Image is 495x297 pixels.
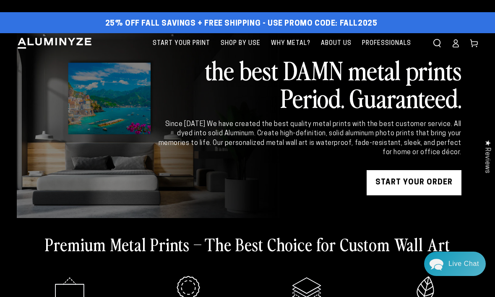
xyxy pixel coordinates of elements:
span: Why Metal? [271,38,310,49]
div: Contact Us Directly [448,252,479,276]
h2: the best DAMN metal prints Period. Guaranteed. [157,56,461,111]
span: Start Your Print [153,38,210,49]
a: Why Metal? [267,33,315,54]
a: Professionals [358,33,415,54]
div: Chat widget toggle [424,252,486,276]
span: 25% off FALL Savings + Free Shipping - Use Promo Code: FALL2025 [105,19,378,29]
a: START YOUR Order [367,170,461,195]
h2: Premium Metal Prints – The Best Choice for Custom Wall Art [45,233,450,255]
a: About Us [317,33,356,54]
div: Since [DATE] We have created the best quality metal prints with the best customer service. All dy... [157,120,461,158]
span: Shop By Use [221,38,261,49]
span: Professionals [362,38,411,49]
a: Start Your Print [148,33,214,54]
span: About Us [321,38,352,49]
a: Shop By Use [216,33,265,54]
div: Click to open Judge.me floating reviews tab [479,133,495,180]
summary: Search our site [428,34,446,53]
img: Aluminyze [17,37,92,50]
